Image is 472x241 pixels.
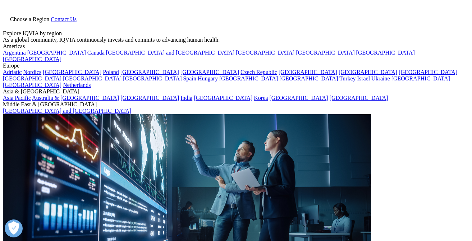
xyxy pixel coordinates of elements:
a: Hungary [198,75,218,82]
a: [GEOGRAPHIC_DATA] [339,69,397,75]
a: Spain [183,75,196,82]
a: Contact Us [51,16,77,22]
a: [GEOGRAPHIC_DATA] [194,95,252,101]
a: Argentina [3,50,26,56]
a: [GEOGRAPHIC_DATA] and [GEOGRAPHIC_DATA] [106,50,234,56]
a: Netherlands [63,82,91,88]
a: Poland [103,69,119,75]
a: [GEOGRAPHIC_DATA] [279,69,337,75]
a: [GEOGRAPHIC_DATA] [120,95,179,101]
div: Asia & [GEOGRAPHIC_DATA] [3,88,469,95]
div: Explore IQVIA by region [3,30,469,37]
a: Ukraine [371,75,390,82]
button: Open Preferences [5,219,23,237]
div: As a global community, IQVIA continuously invests and commits to advancing human health. [3,37,469,43]
a: [GEOGRAPHIC_DATA] [236,50,294,56]
a: [GEOGRAPHIC_DATA] [399,69,457,75]
a: [GEOGRAPHIC_DATA] [63,75,122,82]
a: [GEOGRAPHIC_DATA] [219,75,278,82]
a: [GEOGRAPHIC_DATA] and [GEOGRAPHIC_DATA] [3,108,131,114]
a: [GEOGRAPHIC_DATA] [391,75,450,82]
a: [GEOGRAPHIC_DATA] [120,69,179,75]
a: Czech Republic [240,69,277,75]
a: Adriatic [3,69,22,75]
a: [GEOGRAPHIC_DATA] [269,95,328,101]
a: [GEOGRAPHIC_DATA] [356,50,415,56]
div: Europe [3,62,469,69]
a: [GEOGRAPHIC_DATA] [3,56,61,62]
a: Israel [357,75,370,82]
a: Korea [254,95,268,101]
a: Canada [87,50,105,56]
a: [GEOGRAPHIC_DATA] [123,75,182,82]
a: Turkey [339,75,356,82]
a: [GEOGRAPHIC_DATA] [3,75,61,82]
a: Australia & [GEOGRAPHIC_DATA] [32,95,119,101]
div: Americas [3,43,469,50]
span: Choose a Region [10,16,49,22]
a: [GEOGRAPHIC_DATA] [296,50,354,56]
a: [GEOGRAPHIC_DATA] [43,69,101,75]
a: [GEOGRAPHIC_DATA] [330,95,388,101]
a: [GEOGRAPHIC_DATA] [27,50,86,56]
a: [GEOGRAPHIC_DATA] [279,75,338,82]
a: Asia Pacific [3,95,31,101]
a: India [180,95,192,101]
div: Middle East & [GEOGRAPHIC_DATA] [3,101,469,108]
a: [GEOGRAPHIC_DATA] [180,69,239,75]
a: Nordics [23,69,41,75]
a: [GEOGRAPHIC_DATA] [3,82,61,88]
